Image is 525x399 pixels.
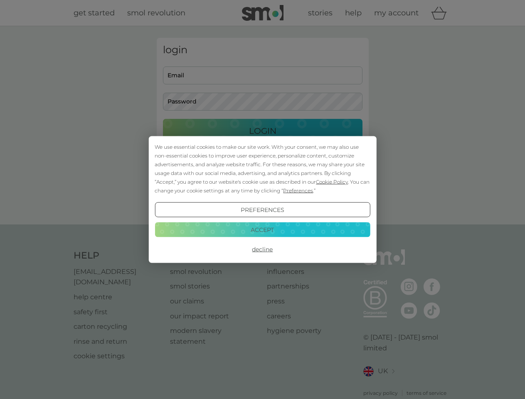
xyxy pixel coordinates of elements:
[316,179,348,185] span: Cookie Policy
[155,242,370,257] button: Decline
[283,187,313,194] span: Preferences
[155,202,370,217] button: Preferences
[155,143,370,195] div: We use essential cookies to make our site work. With your consent, we may also use non-essential ...
[155,222,370,237] button: Accept
[148,136,376,263] div: Cookie Consent Prompt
